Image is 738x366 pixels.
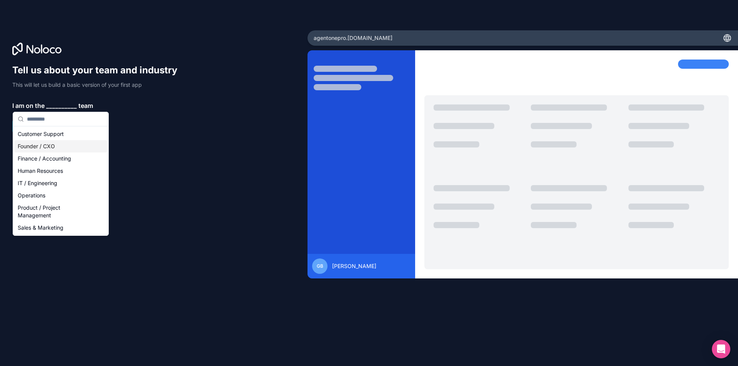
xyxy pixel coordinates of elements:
div: Suggestions [13,126,108,235]
div: Open Intercom Messenger [712,340,730,358]
div: Customer Support [15,128,107,140]
div: Human Resources [15,165,107,177]
span: GB [317,263,323,269]
span: agentonepro .[DOMAIN_NAME] [314,34,392,42]
div: Sales & Marketing [15,222,107,234]
div: Founder / CXO [15,140,107,152]
div: Operations [15,189,107,202]
p: This will let us build a basic version of your first app [12,81,184,89]
div: Product / Project Management [15,202,107,222]
div: Finance / Accounting [15,152,107,165]
span: [PERSON_NAME] [332,262,376,270]
span: __________ [46,101,77,110]
span: team [78,101,93,110]
div: IT / Engineering [15,177,107,189]
span: I am on the [12,101,45,110]
h1: Tell us about your team and industry [12,64,184,76]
